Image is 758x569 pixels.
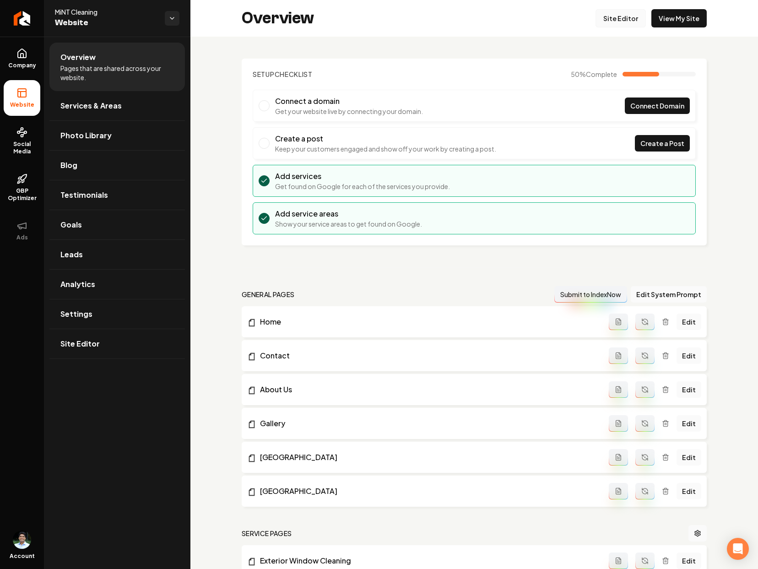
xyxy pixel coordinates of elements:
[631,286,707,303] button: Edit System Prompt
[275,96,423,107] h3: Connect a domain
[609,449,628,466] button: Add admin page prompt
[275,107,423,116] p: Get your website live by connecting your domain.
[4,141,40,155] span: Social Media
[13,531,31,549] img: Arwin Rahmatpanah
[275,182,450,191] p: Get found on Google for each of the services you provide.
[49,299,185,329] a: Settings
[586,70,617,78] span: Complete
[60,219,82,230] span: Goals
[60,190,108,201] span: Testimonials
[677,314,701,330] a: Edit
[640,139,684,148] span: Create a Post
[49,180,185,210] a: Testimonials
[651,9,707,27] a: View My Site
[677,415,701,432] a: Edit
[55,16,157,29] span: Website
[571,70,617,79] span: 50 %
[247,418,609,429] a: Gallery
[609,415,628,432] button: Add admin page prompt
[60,52,96,63] span: Overview
[242,9,314,27] h2: Overview
[677,483,701,499] a: Edit
[635,135,690,152] a: Create a Post
[242,290,295,299] h2: general pages
[625,98,690,114] a: Connect Domain
[10,553,35,560] span: Account
[60,64,174,82] span: Pages that are shared across your website.
[247,350,609,361] a: Contact
[60,309,92,320] span: Settings
[5,62,40,69] span: Company
[49,270,185,299] a: Analytics
[727,538,749,560] div: Open Intercom Messenger
[677,381,701,398] a: Edit
[596,9,646,27] a: Site Editor
[247,452,609,463] a: [GEOGRAPHIC_DATA]
[275,219,422,228] p: Show your service areas to get found on Google.
[13,531,31,549] button: Open user button
[609,347,628,364] button: Add admin page prompt
[247,384,609,395] a: About Us
[60,338,100,349] span: Site Editor
[4,213,40,249] button: Ads
[609,314,628,330] button: Add admin page prompt
[247,486,609,497] a: [GEOGRAPHIC_DATA]
[14,11,31,26] img: Rebolt Logo
[677,347,701,364] a: Edit
[55,7,157,16] span: MiNT Cleaning
[6,101,38,108] span: Website
[242,529,292,538] h2: Service Pages
[60,160,77,171] span: Blog
[609,381,628,398] button: Add admin page prompt
[275,133,496,144] h3: Create a post
[49,91,185,120] a: Services & Areas
[275,144,496,153] p: Keep your customers engaged and show off your work by creating a post.
[49,151,185,180] a: Blog
[60,100,122,111] span: Services & Areas
[247,316,609,327] a: Home
[4,166,40,209] a: GBP Optimizer
[677,553,701,569] a: Edit
[49,121,185,150] a: Photo Library
[247,555,609,566] a: Exterior Window Cleaning
[49,240,185,269] a: Leads
[49,210,185,239] a: Goals
[60,249,83,260] span: Leads
[253,70,275,78] span: Setup
[609,483,628,499] button: Add admin page prompt
[13,234,32,241] span: Ads
[60,130,112,141] span: Photo Library
[4,41,40,76] a: Company
[609,553,628,569] button: Add admin page prompt
[554,286,627,303] button: Submit to IndexNow
[4,119,40,163] a: Social Media
[630,101,684,111] span: Connect Domain
[49,329,185,358] a: Site Editor
[60,279,95,290] span: Analytics
[275,171,450,182] h3: Add services
[253,70,313,79] h2: Checklist
[4,187,40,202] span: GBP Optimizer
[677,449,701,466] a: Edit
[275,208,422,219] h3: Add service areas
